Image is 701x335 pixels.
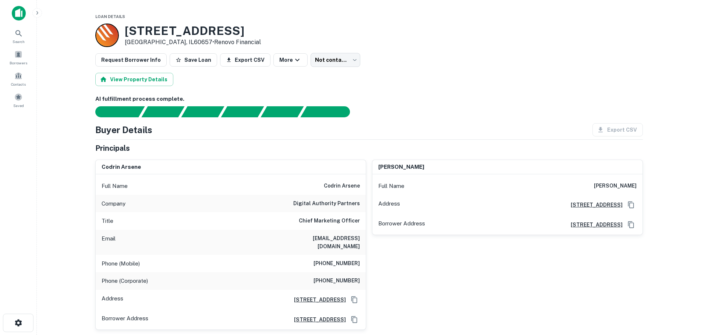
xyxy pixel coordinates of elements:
p: Phone (Mobile) [102,259,140,268]
a: [STREET_ADDRESS] [288,296,346,304]
p: Borrower Address [102,314,148,325]
h5: Principals [95,143,130,154]
button: Save Loan [170,53,217,67]
h6: [PHONE_NUMBER] [314,259,360,268]
button: Copy Address [626,219,637,230]
p: Email [102,234,116,250]
button: Export CSV [220,53,270,67]
button: Copy Address [349,294,360,305]
a: [STREET_ADDRESS] [565,221,623,229]
a: [STREET_ADDRESS] [565,201,623,209]
a: Saved [2,90,35,110]
div: Principals found, still searching for contact information. This may take time... [261,106,304,117]
p: Phone (Corporate) [102,277,148,285]
p: Full Name [378,182,404,190]
div: Your request is received and processing... [141,106,184,117]
p: Address [378,199,400,210]
span: Contacts [11,81,26,87]
h6: AI fulfillment process complete. [95,95,643,103]
iframe: Chat Widget [664,276,701,311]
div: AI fulfillment process complete. [301,106,359,117]
div: Documents found, AI parsing details... [181,106,224,117]
span: Saved [13,103,24,108]
button: Copy Address [349,314,360,325]
a: Search [2,26,35,46]
p: Company [102,199,125,208]
h6: [PHONE_NUMBER] [314,277,360,285]
p: Address [102,294,123,305]
p: Title [102,217,113,225]
h6: codrin arsene [102,163,141,171]
div: Not contacted [311,53,360,67]
span: Search [13,39,25,44]
h4: Buyer Details [95,123,152,136]
h3: [STREET_ADDRESS] [125,24,261,38]
a: Borrowers [2,47,35,67]
span: Loan Details [95,14,125,19]
h6: [EMAIL_ADDRESS][DOMAIN_NAME] [272,234,360,250]
div: Sending borrower request to AI... [86,106,142,117]
div: Principals found, AI now looking for contact information... [221,106,264,117]
a: [STREET_ADDRESS] [288,316,346,324]
button: More [273,53,308,67]
button: Request Borrower Info [95,53,167,67]
button: View Property Details [95,73,173,86]
span: Borrowers [10,60,27,66]
p: [GEOGRAPHIC_DATA], IL60657 • [125,38,261,47]
img: capitalize-icon.png [12,6,26,21]
p: Full Name [102,182,128,190]
a: Contacts [2,69,35,89]
h6: Chief Marketing Officer [299,217,360,225]
h6: codrin arsene [324,182,360,190]
h6: [PERSON_NAME] [378,163,424,171]
h6: [PERSON_NAME] [594,182,637,190]
button: Copy Address [626,199,637,210]
a: Renovo Financial [214,39,261,46]
p: Borrower Address [378,219,425,230]
h6: digital authority partners [293,199,360,208]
